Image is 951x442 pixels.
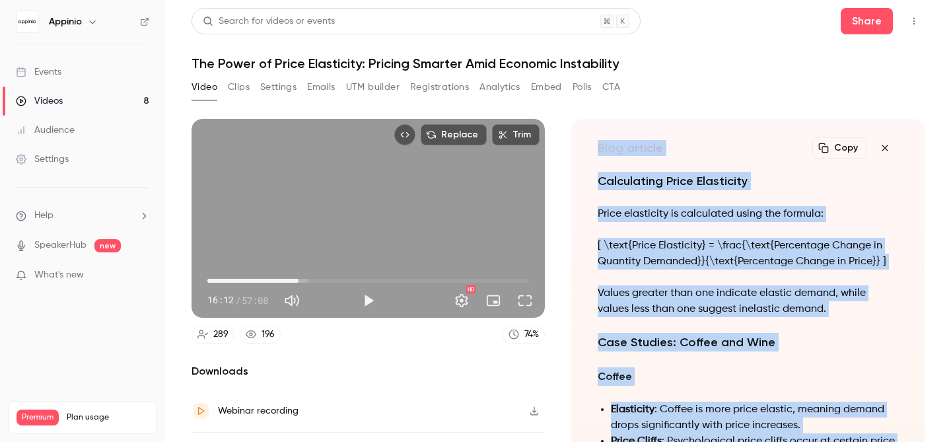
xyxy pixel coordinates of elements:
[394,124,415,145] button: Embed video
[611,402,898,433] li: : Coffee is more price elastic, meaning demand drops significantly with price increases.
[480,287,507,314] button: Turn on miniplayer
[841,8,893,34] button: Share
[598,333,898,351] h2: Case Studies: Coffee and Wine
[218,403,299,419] div: Webinar recording
[34,239,87,252] a: SpeakerHub
[812,137,866,159] button: Copy
[598,140,663,156] h2: Blog article
[67,412,149,423] span: Plan usage
[531,77,562,98] button: Embed
[524,328,539,342] div: 74 %
[355,287,382,314] button: Play
[16,65,61,79] div: Events
[235,293,240,307] span: /
[448,287,475,314] button: Settings
[598,206,898,222] p: Price elasticity is calculated using the formula:
[410,77,469,98] button: Registrations
[34,268,84,282] span: What's new
[228,77,250,98] button: Clips
[94,239,121,252] span: new
[466,285,475,293] div: HD
[242,293,268,307] span: 57:08
[207,293,234,307] span: 16:12
[16,209,149,223] li: help-dropdown-opener
[598,285,898,317] p: Values greater than one indicate elastic demand, while values less than one suggest inelastic dem...
[213,328,229,342] div: 289
[492,124,540,145] button: Trim
[611,404,654,415] strong: Elasticity
[573,77,592,98] button: Polls
[598,238,898,270] p: [ \text{Price Elasticity} = \frac{\text{Percentage Change in Quantity Demanded}}{\text{Percentage...
[512,287,538,314] button: Full screen
[421,124,487,145] button: Replace
[346,77,400,98] button: UTM builder
[279,287,305,314] button: Mute
[34,209,53,223] span: Help
[307,77,335,98] button: Emails
[17,11,38,32] img: Appinio
[207,293,268,307] div: 16:12
[602,77,620,98] button: CTA
[240,326,281,344] a: 196
[598,172,898,190] h2: Calculating Price Elasticity
[503,326,545,344] a: 74%
[598,367,898,386] h3: Coffee
[49,15,82,28] h6: Appinio
[192,326,234,344] a: 289
[192,363,545,379] h2: Downloads
[260,77,297,98] button: Settings
[479,77,520,98] button: Analytics
[16,94,63,108] div: Videos
[192,77,217,98] button: Video
[203,15,335,28] div: Search for videos or events
[262,328,275,342] div: 196
[16,124,75,137] div: Audience
[903,11,925,32] button: Top Bar Actions
[192,55,925,71] h1: The Power of Price Elasticity: Pricing Smarter Amid Economic Instability
[16,153,69,166] div: Settings
[17,410,59,425] span: Premium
